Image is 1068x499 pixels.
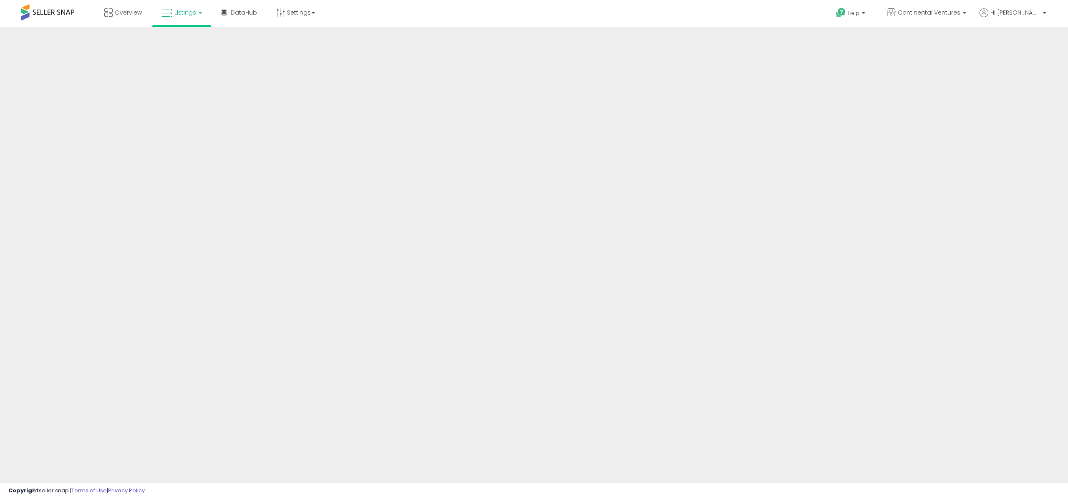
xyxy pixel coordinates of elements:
[836,8,846,18] i: Get Help
[848,10,859,17] span: Help
[174,8,196,17] span: Listings
[115,8,142,17] span: Overview
[898,8,960,17] span: Continental Ventures
[231,8,257,17] span: DataHub
[980,8,1046,27] a: Hi [PERSON_NAME]
[990,8,1040,17] span: Hi [PERSON_NAME]
[829,1,874,27] a: Help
